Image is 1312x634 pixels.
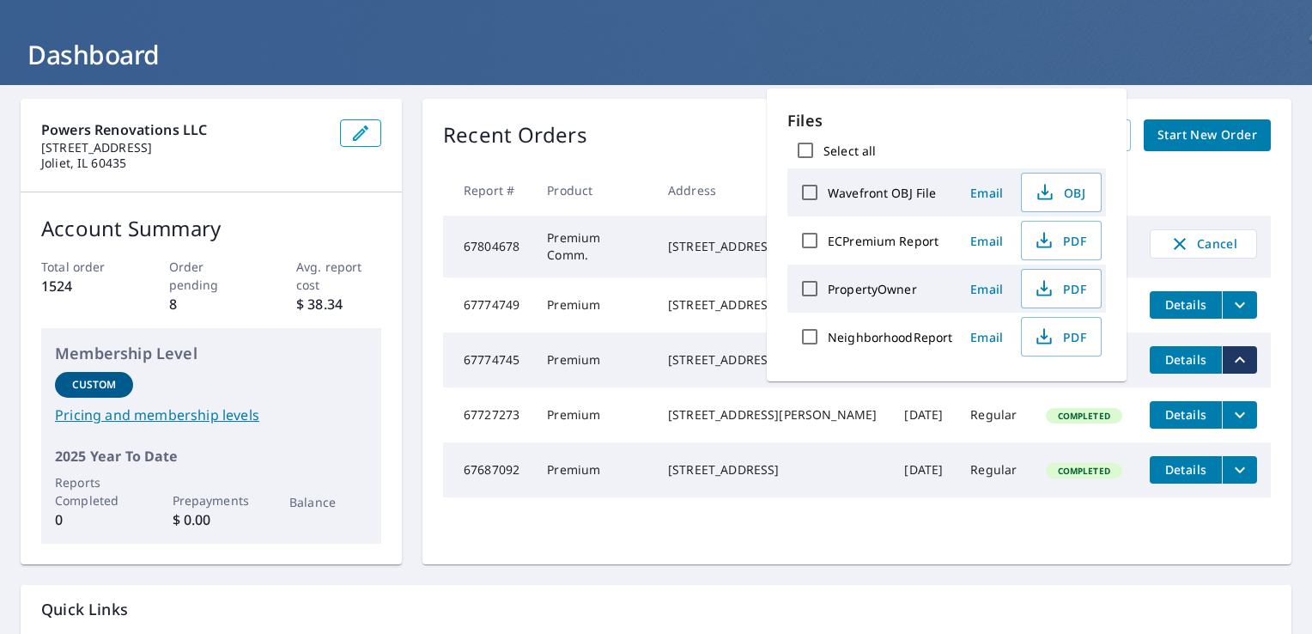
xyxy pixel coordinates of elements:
[668,238,877,255] div: [STREET_ADDRESS][PERSON_NAME]
[533,277,654,332] td: Premium
[1021,317,1102,357] button: PDF
[296,258,381,294] p: Avg. report cost
[1222,291,1257,319] button: filesDropdownBtn-67774749
[1021,221,1102,260] button: PDF
[823,143,876,159] label: Select all
[1160,351,1212,368] span: Details
[55,473,133,509] p: Reports Completed
[1032,278,1087,299] span: PDF
[1048,410,1121,422] span: Completed
[1160,296,1212,313] span: Details
[443,216,533,277] td: 67804678
[533,442,654,497] td: Premium
[41,276,126,296] p: 1524
[443,119,587,151] p: Recent Orders
[1144,119,1271,151] a: Start New Order
[1032,230,1087,251] span: PDF
[966,233,1007,249] span: Email
[443,165,533,216] th: Report #
[1222,456,1257,484] button: filesDropdownBtn-67687092
[41,213,381,244] p: Account Summary
[443,332,533,387] td: 67774745
[72,377,117,393] p: Custom
[828,329,952,345] label: NeighborhoodReport
[169,294,254,314] p: 8
[957,387,1031,442] td: Regular
[443,387,533,442] td: 67727273
[1150,291,1222,319] button: detailsBtn-67774749
[959,180,1014,206] button: Email
[1048,465,1121,477] span: Completed
[173,491,251,509] p: Prepayments
[443,277,533,332] td: 67774749
[1150,346,1222,374] button: detailsBtn-67774745
[787,109,1106,132] p: Files
[668,296,877,314] div: [STREET_ADDRESS]
[1032,326,1087,347] span: PDF
[890,387,957,442] td: [DATE]
[169,258,254,294] p: Order pending
[1160,461,1212,478] span: Details
[959,276,1014,302] button: Email
[533,332,654,387] td: Premium
[1150,456,1222,484] button: detailsBtn-67687092
[533,165,654,216] th: Product
[1222,346,1257,374] button: filesDropdownBtn-67774745
[41,155,326,171] p: Joliet, IL 60435
[55,509,133,530] p: 0
[1168,234,1239,254] span: Cancel
[1021,173,1102,212] button: OBJ
[966,185,1007,201] span: Email
[828,233,938,249] label: ECPremium Report
[828,185,936,201] label: Wavefront OBJ File
[966,329,1007,345] span: Email
[41,140,326,155] p: [STREET_ADDRESS]
[654,165,890,216] th: Address
[959,324,1014,351] button: Email
[668,351,877,369] div: [STREET_ADDRESS]
[55,446,367,466] p: 2025 Year To Date
[959,228,1014,254] button: Email
[55,405,367,425] a: Pricing and membership levels
[1160,406,1212,423] span: Details
[533,387,654,442] td: Premium
[966,281,1007,297] span: Email
[1021,269,1102,308] button: PDF
[55,342,367,365] p: Membership Level
[957,442,1031,497] td: Regular
[41,258,126,276] p: Total order
[296,294,381,314] p: $ 38.34
[41,119,326,140] p: Powers Renovations LLC
[41,599,1271,620] p: Quick Links
[173,509,251,530] p: $ 0.00
[1157,125,1257,146] span: Start New Order
[668,461,877,479] div: [STREET_ADDRESS]
[443,442,533,497] td: 67687092
[890,442,957,497] td: [DATE]
[668,406,877,424] div: [STREET_ADDRESS][PERSON_NAME]
[828,281,917,297] label: PropertyOwner
[1032,182,1087,203] span: OBJ
[1222,401,1257,429] button: filesDropdownBtn-67727273
[1150,229,1257,259] button: Cancel
[21,37,1291,72] h1: Dashboard
[289,493,367,511] p: Balance
[1150,401,1222,429] button: detailsBtn-67727273
[533,216,654,277] td: Premium Comm.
